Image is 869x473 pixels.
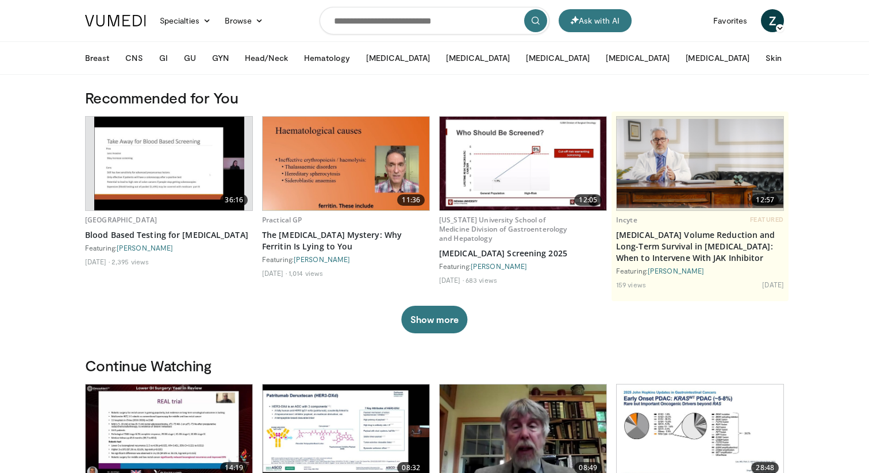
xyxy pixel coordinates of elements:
[401,306,467,333] button: Show more
[262,268,287,278] li: [DATE]
[263,117,429,210] a: 11:36
[78,47,116,70] button: Breast
[616,229,784,264] a: [MEDICAL_DATA] Volume Reduction and Long-Term Survival in [MEDICAL_DATA]: When to Intervene With ...
[616,215,637,225] a: Incyte
[85,215,157,225] a: [GEOGRAPHIC_DATA]
[439,248,607,259] a: [MEDICAL_DATA] Screening 2025
[218,9,271,32] a: Browse
[359,47,437,70] button: [MEDICAL_DATA]
[439,47,517,70] button: [MEDICAL_DATA]
[205,47,236,70] button: GYN
[262,255,430,264] div: Featuring:
[262,215,302,225] a: Practical GP
[85,89,784,107] h3: Recommended for You
[599,47,676,70] button: [MEDICAL_DATA]
[706,9,754,32] a: Favorites
[85,229,253,241] a: Blood Based Testing for [MEDICAL_DATA]
[238,47,295,70] button: Head/Neck
[762,280,784,289] li: [DATE]
[574,194,602,206] span: 12:05
[397,194,425,206] span: 11:36
[263,117,429,210] img: b9c7e32f-a5ed-413e-9f38-5ddd217fc877.620x360_q85_upscale.jpg
[617,119,783,209] img: 7350bff6-2067-41fe-9408-af54c6d3e836.png.620x360_q85_upscale.png
[153,9,218,32] a: Specialties
[320,7,549,34] input: Search topics, interventions
[439,275,464,284] li: [DATE]
[262,229,430,252] a: The [MEDICAL_DATA] Mystery: Why Ferritin Is Lying to You
[616,266,784,275] div: Featuring:
[220,194,248,206] span: 36:16
[761,9,784,32] a: Z
[117,244,173,252] a: [PERSON_NAME]
[86,117,252,210] a: 36:16
[440,117,606,210] a: 12:05
[94,117,244,210] img: 0a3144ee-dd9e-4a17-be35-ba5190d246eb.620x360_q85_upscale.jpg
[559,9,632,32] button: Ask with AI
[177,47,203,70] button: GU
[679,47,756,70] button: [MEDICAL_DATA]
[759,47,788,70] button: Skin
[751,194,779,206] span: 12:57
[466,275,497,284] li: 683 views
[471,262,527,270] a: [PERSON_NAME]
[85,243,253,252] div: Featuring:
[440,117,606,210] img: 92e7bb93-159d-40f8-a927-22b1dfdc938f.620x360_q85_upscale.jpg
[85,257,110,266] li: [DATE]
[294,255,350,263] a: [PERSON_NAME]
[85,356,784,375] h3: Continue Watching
[439,262,607,271] div: Featuring:
[289,268,323,278] li: 1,014 views
[111,257,149,266] li: 2,395 views
[85,15,146,26] img: VuMedi Logo
[297,47,357,70] button: Hematology
[439,215,567,243] a: [US_STATE] University School of Medicine Division of Gastroenterology and Hepatology
[152,47,175,70] button: GI
[519,47,597,70] button: [MEDICAL_DATA]
[648,267,704,275] a: [PERSON_NAME]
[617,117,783,210] a: 12:57
[616,280,646,289] li: 159 views
[118,47,149,70] button: CNS
[750,216,784,224] span: FEATURED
